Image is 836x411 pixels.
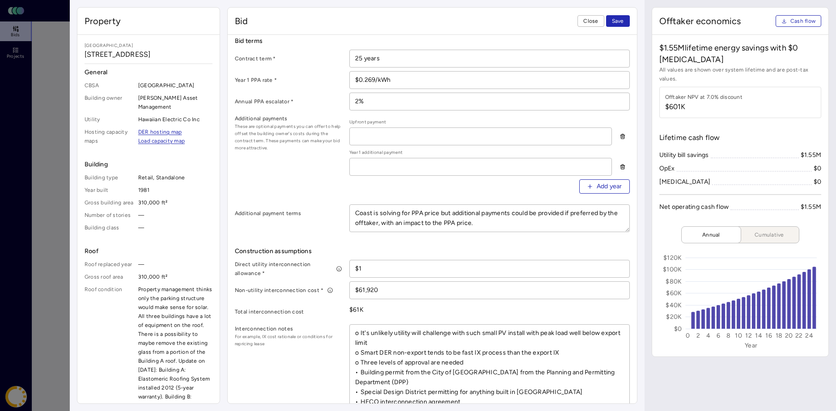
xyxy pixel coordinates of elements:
span: Construction assumptions [235,246,630,256]
span: Add year [597,182,622,191]
span: Upfront payment [349,119,612,126]
span: — [138,260,212,269]
span: Utility [85,115,135,124]
label: Annual PPA escalator * [235,97,342,106]
text: 4 [706,332,710,339]
span: Building owner [85,93,135,111]
span: Bid [235,15,248,27]
span: All values are shown over system lifetime and are post-tax values. [659,65,821,83]
text: $120K [663,254,682,262]
input: $____ [350,282,629,299]
span: [GEOGRAPHIC_DATA] [138,81,212,90]
text: 16 [765,332,772,339]
span: Offtaker economics [659,15,741,27]
text: 18 [775,332,782,339]
text: 14 [755,332,762,339]
text: $20K [666,313,682,321]
a: DER hosting map [138,127,182,136]
span: Building class [85,223,135,232]
button: Cash flow [776,15,821,27]
div: $0 [814,164,822,174]
text: $40K [666,301,682,309]
label: Additional payment terms [235,209,342,218]
text: 8 [726,332,730,339]
div: $1.55M [801,150,822,160]
span: Save [612,17,624,25]
label: Interconnection notes [235,324,342,333]
text: $60K [666,289,682,297]
text: 6 [716,332,720,339]
span: Year built [85,186,135,195]
span: Property [85,15,121,27]
div: Net operating cash flow [659,202,729,212]
span: Building [85,160,212,169]
span: Number of stories [85,211,135,220]
text: 12 [745,332,752,339]
div: $61K [349,303,630,317]
span: Year 1 additional payment [349,149,612,156]
label: Year 1 PPA rate * [235,76,342,85]
div: $1.55M [801,202,822,212]
text: 10 [735,332,742,339]
button: Close [577,15,604,27]
div: OpEx [659,164,675,174]
div: Offtaker NPV at 7.0% discount [665,93,743,102]
text: 24 [805,332,813,339]
span: $601K [665,102,743,112]
span: [PERSON_NAME] Asset Management [138,93,212,111]
button: Save [606,15,630,27]
span: Building type [85,173,135,182]
span: — [138,223,212,232]
span: [GEOGRAPHIC_DATA] [85,42,212,49]
span: — [138,211,212,220]
span: Gross roof area [85,272,135,281]
span: General [85,68,212,77]
span: 1981 [138,186,212,195]
span: Lifetime cash flow [659,132,720,143]
span: Hosting capacity maps [85,127,135,145]
span: Cumulative [747,230,792,239]
text: $80K [666,278,682,285]
span: CBSA [85,81,135,90]
text: 2 [696,332,700,339]
label: Total interconnection cost [235,307,342,316]
a: Load capacity map [138,136,185,145]
text: 20 [785,332,793,339]
span: Gross building area [85,198,135,207]
text: $100K [663,266,682,273]
span: Roof [85,246,212,256]
span: Annual [689,230,734,239]
text: $0 [674,325,682,333]
input: Max without reprice [350,260,629,277]
div: [MEDICAL_DATA] [659,177,711,187]
text: Year [745,342,757,349]
text: 0 [686,332,690,339]
label: Contract term * [235,54,342,63]
label: Direct utility interconnection allowance * [235,260,342,278]
span: Retail, Standalone [138,173,212,182]
span: These are optional payments you can offer to help offset the building owner's costs during the co... [235,123,342,152]
div: $0 [814,177,822,187]
span: $1.55M lifetime energy savings with $0 [MEDICAL_DATA] [659,42,821,65]
span: 310,000 ft² [138,198,212,207]
span: [STREET_ADDRESS] [85,49,212,60]
span: Hawaiian Electric Co Inc [138,115,212,124]
span: Cash flow [790,17,815,25]
span: For example, IX cost rationale or conditions for repricing lease [235,333,342,347]
label: Additional payments [235,114,342,123]
span: Close [583,17,598,25]
input: $_.___/kWh [350,72,629,89]
input: __ years [350,50,629,67]
button: Add year [579,179,630,194]
label: Non-utility interconnection cost * [235,286,342,295]
span: 310,000 ft² [138,272,212,281]
span: Bid terms [235,36,630,46]
input: _% [350,93,629,110]
span: Roof replaced year [85,260,135,269]
textarea: Coast is solving for PPA price but additional payments could be provided if preferred by the offt... [350,205,629,232]
div: Utility bill savings [659,150,709,160]
text: 22 [795,332,803,339]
